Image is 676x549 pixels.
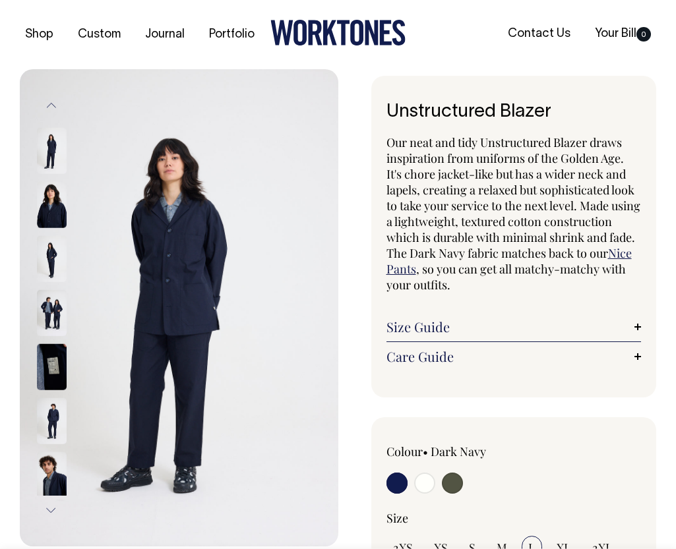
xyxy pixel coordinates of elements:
[204,24,260,45] a: Portfolio
[37,289,67,335] img: dark-navy
[386,349,642,364] a: Care Guide
[37,451,67,498] img: dark-navy
[42,91,61,121] button: Previous
[42,496,61,525] button: Next
[636,27,651,42] span: 0
[386,261,626,293] span: , so you can get all matchy-matchy with your outfits.
[386,319,642,335] a: Size Guide
[423,444,428,459] span: •
[140,24,190,45] a: Journal
[37,127,67,173] img: dark-navy
[431,444,486,459] label: Dark Navy
[37,343,67,390] img: dark-navy
[590,23,656,45] a: Your Bill0
[386,510,642,526] div: Size
[37,181,67,227] img: dark-navy
[73,24,126,45] a: Custom
[386,102,642,123] h1: Unstructured Blazer
[20,69,338,547] img: dark-navy
[503,23,576,45] a: Contact Us
[386,134,640,261] span: Our neat and tidy Unstructured Blazer draws inspiration from uniforms of the Golden Age. It's cho...
[20,24,59,45] a: Shop
[386,245,632,277] a: Nice Pants
[386,444,489,459] div: Colour
[37,397,67,444] img: dark-navy
[37,235,67,281] img: dark-navy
